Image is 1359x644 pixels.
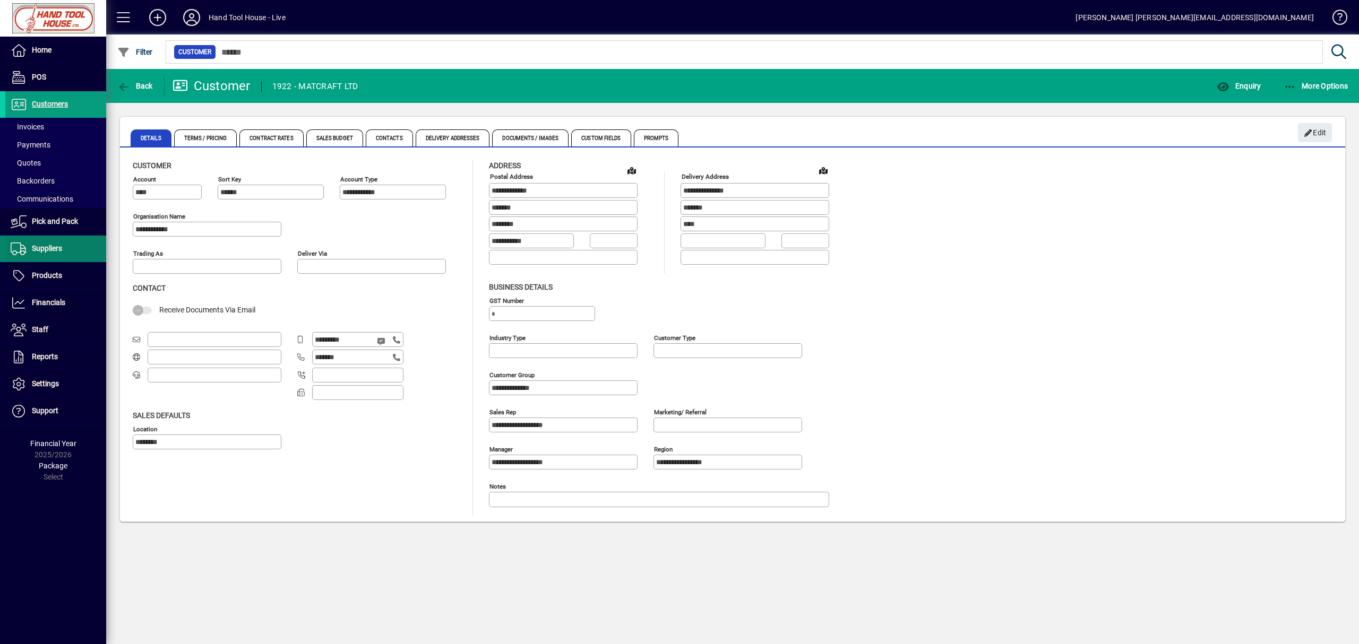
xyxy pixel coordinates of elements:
[623,162,640,179] a: View on map
[5,64,106,91] a: POS
[340,176,377,183] mat-label: Account Type
[131,129,171,146] span: Details
[32,271,62,280] span: Products
[239,129,303,146] span: Contract Rates
[133,425,157,432] mat-label: Location
[489,161,521,170] span: Address
[416,129,490,146] span: Delivery Addresses
[1304,124,1327,142] span: Edit
[1284,82,1348,90] span: More Options
[11,195,73,203] span: Communications
[369,328,395,354] button: Send SMS
[571,129,631,146] span: Custom Fields
[11,123,44,131] span: Invoices
[175,8,209,27] button: Profile
[489,283,553,291] span: Business details
[133,161,171,170] span: Customer
[1076,9,1314,26] div: [PERSON_NAME] [PERSON_NAME][EMAIL_ADDRESS][DOMAIN_NAME]
[32,379,59,388] span: Settings
[5,136,106,154] a: Payments
[492,129,569,146] span: Documents / Images
[32,352,58,361] span: Reports
[5,371,106,397] a: Settings
[39,462,67,470] span: Package
[32,46,51,54] span: Home
[5,37,106,64] a: Home
[32,406,58,415] span: Support
[117,82,153,90] span: Back
[298,250,327,257] mat-label: Deliver via
[1281,76,1351,95] button: More Options
[209,9,286,26] div: Hand Tool House - Live
[133,284,166,292] span: Contact
[133,176,156,183] mat-label: Account
[5,236,106,262] a: Suppliers
[178,47,211,57] span: Customer
[106,76,165,95] app-page-header-button: Back
[11,141,50,149] span: Payments
[32,325,48,334] span: Staff
[30,439,76,448] span: Financial Year
[32,217,78,225] span: Pick and Pack
[272,78,358,95] div: 1922 - MATCRAFT LTD
[11,159,41,167] span: Quotes
[1324,2,1346,37] a: Knowledge Base
[5,154,106,172] a: Quotes
[5,190,106,208] a: Communications
[5,172,106,190] a: Backorders
[32,100,68,108] span: Customers
[5,317,106,343] a: Staff
[133,213,185,220] mat-label: Organisation name
[1214,76,1263,95] button: Enquiry
[5,118,106,136] a: Invoices
[5,290,106,316] a: Financials
[654,445,673,452] mat-label: Region
[1217,82,1261,90] span: Enquiry
[1298,123,1332,142] button: Edit
[489,297,524,304] mat-label: GST Number
[32,298,65,307] span: Financials
[654,408,707,415] mat-label: Marketing/ Referral
[5,398,106,424] a: Support
[133,411,190,420] span: Sales defaults
[218,176,241,183] mat-label: Sort key
[489,408,516,415] mat-label: Sales rep
[815,162,832,179] a: View on map
[133,250,163,257] mat-label: Trading as
[489,334,526,341] mat-label: Industry type
[115,42,156,62] button: Filter
[5,208,106,235] a: Pick and Pack
[174,129,237,146] span: Terms / Pricing
[489,445,513,452] mat-label: Manager
[141,8,175,27] button: Add
[654,334,695,341] mat-label: Customer type
[489,371,535,378] mat-label: Customer group
[11,177,55,185] span: Backorders
[32,73,46,81] span: POS
[306,129,363,146] span: Sales Budget
[117,48,153,56] span: Filter
[634,129,679,146] span: Prompts
[159,306,255,314] span: Receive Documents Via Email
[489,482,506,490] mat-label: Notes
[366,129,413,146] span: Contacts
[115,76,156,95] button: Back
[173,77,251,94] div: Customer
[5,344,106,370] a: Reports
[5,263,106,289] a: Products
[32,244,62,253] span: Suppliers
